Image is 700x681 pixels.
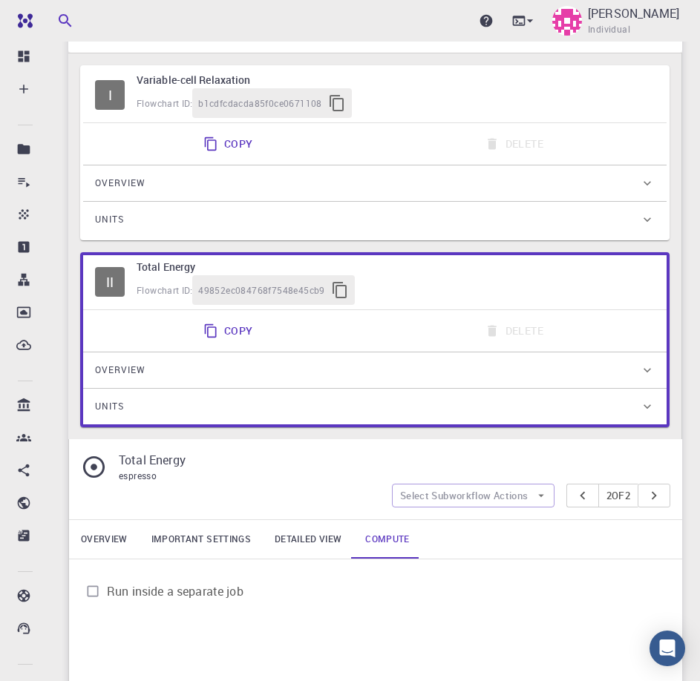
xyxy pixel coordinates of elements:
[198,283,325,298] span: 49852ec084768f7548e45cb9
[194,129,265,159] button: Copy
[12,13,33,28] img: logo
[598,484,639,507] button: 2of2
[83,352,667,388] div: Overview
[119,470,157,481] span: espresso
[95,267,125,297] span: Idle
[588,4,679,22] p: [PERSON_NAME]
[137,72,655,88] h6: Variable-cell Relaxation
[194,316,265,346] button: Copy
[353,520,421,559] a: Compute
[392,484,555,507] button: Select Subworkflow Actions
[95,80,125,110] span: Idle
[95,267,125,297] div: II
[83,165,667,201] div: Overview
[83,389,667,424] div: Units
[95,395,124,418] span: Units
[137,284,192,296] span: Flowchart ID:
[263,520,353,559] a: Detailed view
[95,208,124,231] span: Units
[119,451,658,469] p: Total Energy
[588,22,630,37] span: Individual
[95,171,145,195] span: Overview
[566,484,671,507] div: pager
[95,80,125,110] div: I
[137,259,655,275] h6: Total Energy
[140,520,263,559] a: Important settings
[198,96,322,111] span: b1cdfcdacda85f0ce0671108
[650,631,685,666] div: Open Intercom Messenger
[107,582,243,600] span: Run inside a separate job
[83,202,667,237] div: Units
[552,6,582,36] img: Elisban Sacari
[69,520,140,559] a: Overview
[95,358,145,382] span: Overview
[30,10,82,24] span: Soporte
[137,97,192,109] span: Flowchart ID:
